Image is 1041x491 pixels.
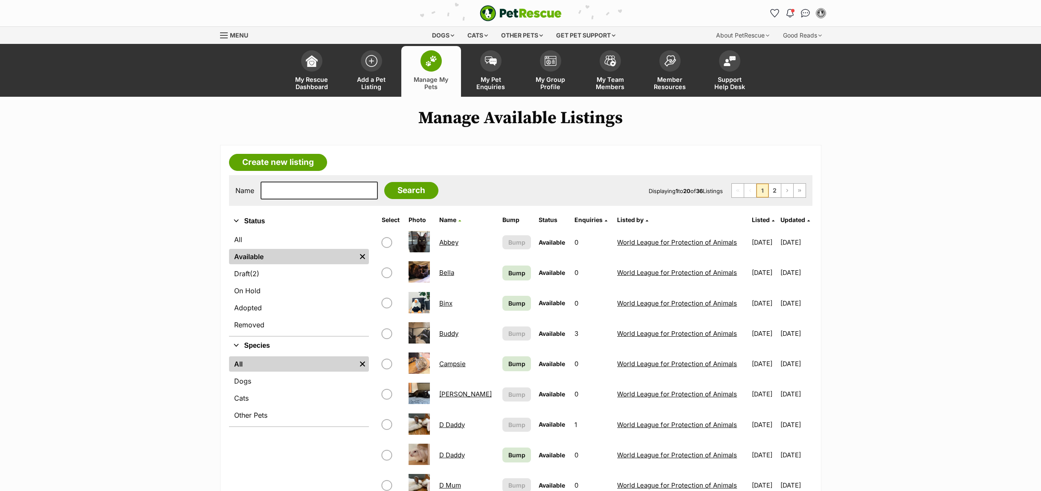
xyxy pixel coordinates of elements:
a: Favourites [768,6,782,20]
span: Available [539,390,565,398]
span: translation missing: en.admin.listings.index.attributes.enquiries [574,216,603,223]
a: Available [229,249,356,264]
img: D Daddy [409,413,430,435]
a: Next page [781,184,793,197]
a: Buddy [439,329,458,338]
td: [DATE] [780,349,812,378]
button: Notifications [783,6,797,20]
strong: 1 [676,188,678,194]
a: PetRescue [480,5,562,21]
span: Displaying to of Listings [649,188,723,194]
a: Page 2 [769,184,781,197]
span: Bump [508,238,525,247]
img: Campsie [409,352,430,374]
button: Bump [502,387,531,401]
td: [DATE] [748,289,780,318]
td: [DATE] [780,228,812,257]
td: [DATE] [748,410,780,439]
a: My Group Profile [521,46,580,97]
a: World League for Protection of Animals [617,329,737,338]
a: Dogs [229,373,369,389]
a: My Team Members [580,46,640,97]
img: D Daddy [409,444,430,465]
div: Get pet support [550,27,621,44]
td: 3 [571,319,613,348]
button: Bump [502,235,531,249]
a: Menu [220,27,254,42]
span: Name [439,216,456,223]
td: [DATE] [748,440,780,470]
td: 0 [571,440,613,470]
img: notifications-46538b983faf8c2785f20acdc204bb7945ddae34d4c08c2a6579f10ce5e182be.svg [786,9,793,17]
a: Cats [229,390,369,406]
img: dashboard-icon-eb2f2d2d3e046f16d808141f083e7271f6b2e854fb5c12c21221c1fb7104beca.svg [306,55,318,67]
a: My Rescue Dashboard [282,46,342,97]
span: My Rescue Dashboard [293,76,331,90]
a: Listed by [617,216,648,223]
span: Listed by [617,216,644,223]
a: [PERSON_NAME] [439,390,492,398]
strong: 20 [683,188,690,194]
a: Remove filter [356,356,369,372]
a: D Daddy [439,421,465,429]
button: Species [229,340,369,351]
a: Listed [752,216,774,223]
th: Photo [405,213,435,227]
td: 0 [571,228,613,257]
span: Available [539,239,565,246]
div: Other pets [495,27,549,44]
img: World League for Protection of Animals profile pic [817,9,825,17]
td: [DATE] [780,379,812,409]
td: 0 [571,258,613,287]
a: Bump [502,448,531,462]
th: Bump [499,213,534,227]
img: pet-enquiries-icon-7e3ad2cf08bfb03b45e93fb7055b45f3efa6380592205ae92323e6603595dc1f.svg [485,56,497,66]
a: Bella [439,269,454,277]
a: Bump [502,356,531,371]
span: Support Help Desk [710,76,749,90]
a: Adopted [229,300,369,315]
span: My Pet Enquiries [472,76,510,90]
img: chat-41dd97257d64d25036548639549fe6c8038ab92f7586957e7f3b1b290dea8141.svg [801,9,810,17]
a: Name [439,216,461,223]
a: World League for Protection of Animals [617,481,737,489]
img: team-members-icon-5396bd8760b3fe7c0b43da4ab00e1e3bb1a5d9ba89233759b79545d2d3fc5d0d.svg [604,55,616,66]
a: Last page [794,184,806,197]
a: Abbey [439,238,458,246]
strong: 36 [696,188,703,194]
td: [DATE] [748,379,780,409]
td: 0 [571,289,613,318]
a: Conversations [799,6,812,20]
span: Bump [508,481,525,490]
td: [DATE] [748,349,780,378]
div: About PetRescue [710,27,775,44]
a: Updated [780,216,810,223]
a: Enquiries [574,216,607,223]
a: Member Resources [640,46,700,97]
td: 1 [571,410,613,439]
ul: Account quick links [768,6,828,20]
span: First page [732,184,744,197]
div: Status [229,230,369,336]
span: Updated [780,216,805,223]
button: Status [229,216,369,227]
a: Create new listing [229,154,327,171]
span: Bump [508,269,525,277]
a: My Pet Enquiries [461,46,521,97]
input: Search [384,182,438,199]
a: World League for Protection of Animals [617,451,737,459]
a: Bump [502,296,531,311]
a: All [229,232,369,247]
a: World League for Protection of Animals [617,421,737,429]
div: Good Reads [777,27,828,44]
a: Support Help Desk [700,46,760,97]
td: 0 [571,379,613,409]
td: [DATE] [780,289,812,318]
img: help-desk-icon-fdf02630f3aa405de69fd3d07c3f3aa587a6932b1a1747fa1d2bba05be0121f9.svg [724,56,736,66]
th: Select [378,213,404,227]
td: [DATE] [780,410,812,439]
td: [DATE] [748,258,780,287]
span: Bump [508,359,525,368]
nav: Pagination [731,183,806,198]
img: Bella [409,261,430,283]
